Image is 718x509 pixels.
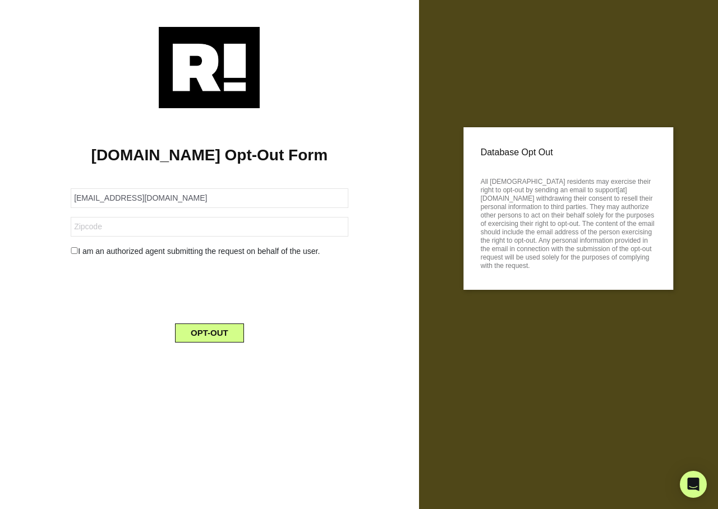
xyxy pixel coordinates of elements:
[481,144,656,161] p: Database Opt Out
[680,471,707,498] div: Open Intercom Messenger
[17,146,402,165] h1: [DOMAIN_NAME] Opt-Out Form
[71,188,348,208] input: Email Address
[124,266,294,310] iframe: reCAPTCHA
[175,323,244,343] button: OPT-OUT
[159,27,260,108] img: Retention.com
[62,246,356,257] div: I am an authorized agent submitting the request on behalf of the user.
[481,174,656,270] p: All [DEMOGRAPHIC_DATA] residents may exercise their right to opt-out by sending an email to suppo...
[71,217,348,237] input: Zipcode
